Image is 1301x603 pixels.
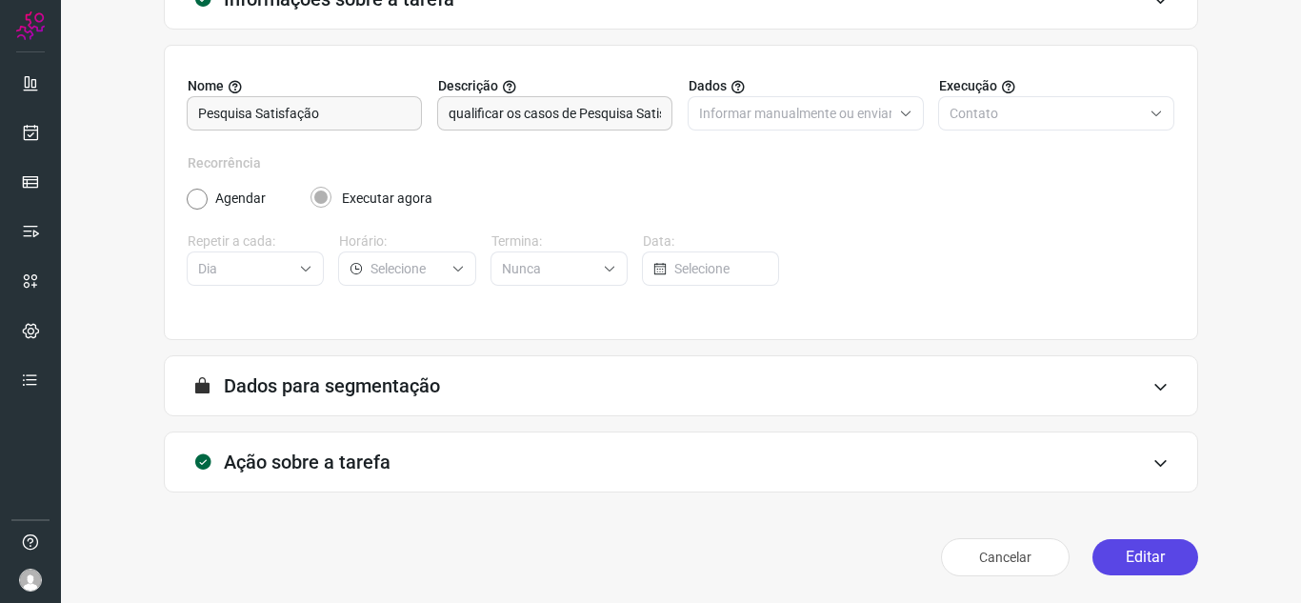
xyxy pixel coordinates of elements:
label: Horário: [339,231,475,251]
input: Selecione [370,252,443,285]
input: Selecione o tipo de envio [950,97,1142,130]
label: Repetir a cada: [188,231,324,251]
h3: Dados para segmentação [224,374,440,397]
input: Forneça uma breve descrição da sua tarefa. [449,97,661,130]
img: Logo [16,11,45,40]
input: Selecione [674,252,767,285]
span: Nome [188,76,224,96]
label: Termina: [491,231,628,251]
button: Editar [1092,539,1198,575]
h3: Ação sobre a tarefa [224,451,390,473]
label: Recorrência [188,153,1174,173]
label: Agendar [215,189,266,209]
label: Executar agora [342,189,432,209]
input: Selecione [198,252,291,285]
img: avatar-user-boy.jpg [19,569,42,592]
button: Cancelar [941,538,1070,576]
label: Data: [643,231,779,251]
span: Descrição [438,76,498,96]
span: Dados [689,76,727,96]
input: Selecione [502,252,595,285]
input: Digite o nome para a sua tarefa. [198,97,410,130]
span: Execução [939,76,997,96]
input: Selecione o tipo de envio [699,97,891,130]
